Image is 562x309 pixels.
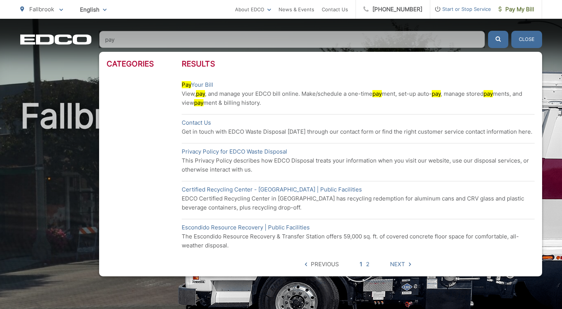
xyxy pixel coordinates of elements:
[182,59,535,68] h3: Results
[390,260,405,269] span: Next
[29,6,54,13] span: Fallbrook
[322,5,348,14] a: Contact Us
[311,260,339,269] span: Previous
[499,5,534,14] span: Pay My Bill
[107,59,182,68] h3: Categories
[511,31,542,48] button: Close
[99,31,485,48] input: Search
[390,260,411,269] a: Next
[432,90,441,97] mark: pay
[182,127,535,136] p: Get in touch with EDCO Waste Disposal [DATE] through our contact form or find the right customer ...
[182,194,535,212] p: EDCO Certified Recycling Center in [GEOGRAPHIC_DATA] has recycling redemption for aluminum cans a...
[182,147,287,156] a: Privacy Policy for EDCO Waste Disposal
[279,5,314,14] a: News & Events
[74,3,112,16] span: English
[182,118,211,127] a: Contact Us
[182,80,213,89] a: PayYour Bill
[182,232,535,250] p: The Escondido Resource Recovery & Transfer Station offers 59,000 sq. ft. of covered concrete floo...
[360,260,362,269] a: 1
[182,156,535,174] p: This Privacy Policy describes how EDCO Disposal treats your information when you visit our websit...
[194,99,203,106] mark: pay
[20,34,92,45] a: EDCD logo. Return to the homepage.
[196,90,205,97] mark: pay
[182,81,191,88] mark: Pay
[366,260,369,269] a: 2
[484,90,493,97] mark: pay
[182,223,310,232] a: Escondido Resource Recovery | Public Facilities
[488,31,508,48] button: Submit the search query.
[182,89,535,107] p: View, , and manage your EDCO bill online. Make/schedule a one-time ment, set-up auto- , manage st...
[372,90,382,97] mark: pay
[235,5,271,14] a: About EDCO
[182,185,362,194] a: Certified Recycling Center - [GEOGRAPHIC_DATA] | Public Facilities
